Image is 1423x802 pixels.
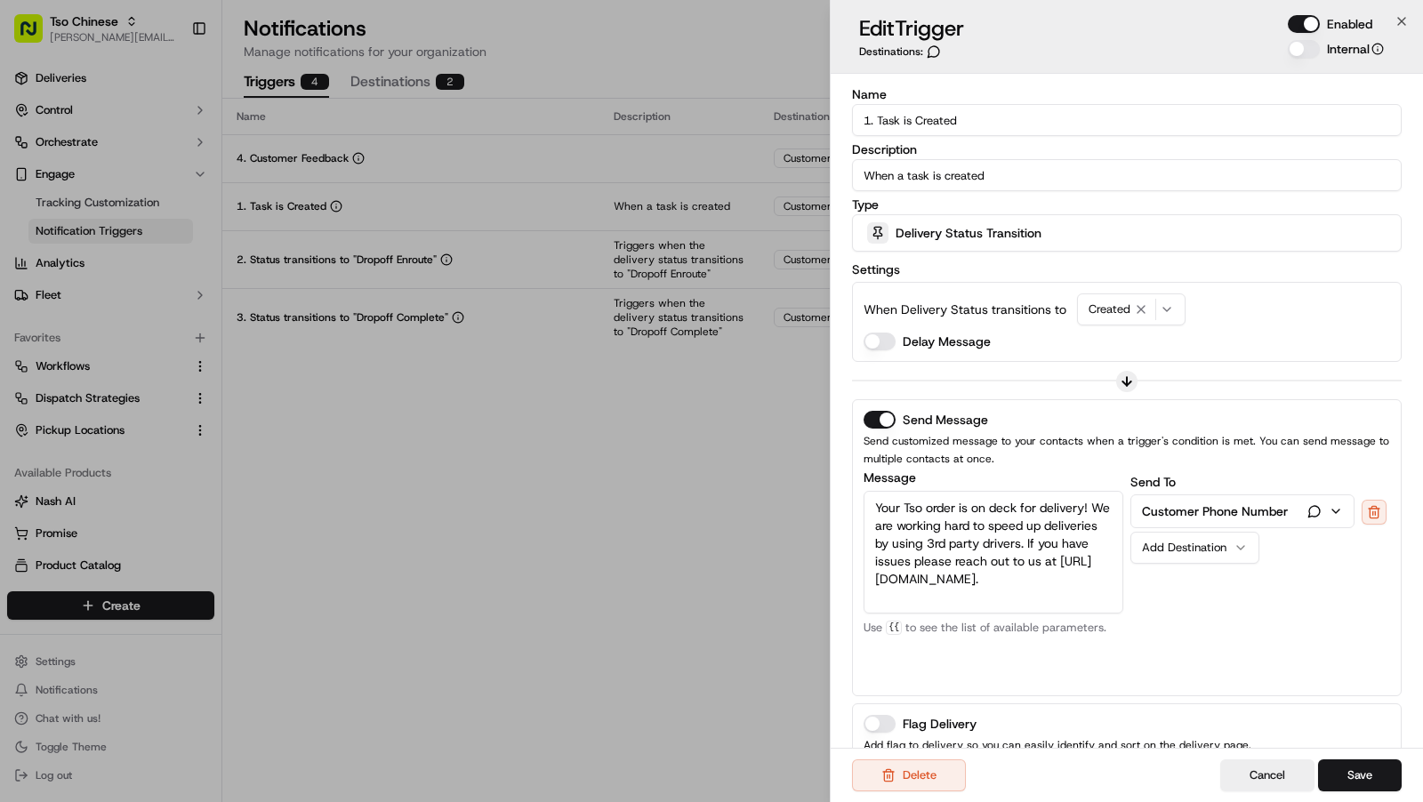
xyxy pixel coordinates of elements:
span: [PERSON_NAME] [55,323,144,337]
input: Enter trigger description [852,159,1402,191]
button: Cancel [1220,759,1314,791]
button: See all [276,227,324,248]
img: 1738778727109-b901c2ba-d612-49f7-a14d-d897ce62d23f [37,169,69,201]
img: Charles Folsom [18,306,46,334]
h3: Edit Trigger [859,14,964,43]
button: Delivery Status Transition [852,214,1402,252]
span: Pylon [177,440,215,453]
button: Internal [1371,43,1384,55]
img: Nash [18,17,53,52]
label: Flag Delivery [903,718,977,730]
span: • [107,275,113,289]
img: 1736555255976-a54dd68f-1ca7-489b-9aae-adbdc363a1c4 [18,169,50,201]
p: Use to see the list of available parameters. [864,621,1123,635]
label: Delay Message [903,333,991,350]
div: Past conversations [18,230,119,245]
button: Created [1077,293,1186,325]
a: 📗Knowledge Base [11,389,143,421]
p: Add flag to delivery so you can easily identify and sort on the delivery page. [864,736,1390,754]
a: 💻API Documentation [143,389,293,421]
span: API Documentation [168,397,285,414]
span: • [148,323,154,337]
input: Got a question? Start typing here... [46,114,320,132]
label: Send Message [903,413,988,426]
label: Message [864,471,1123,484]
p: Welcome 👋 [18,70,324,99]
p: When Delivery Status transitions to [864,301,1066,318]
p: Customer Phone Number [1142,502,1288,520]
img: unihopllc [18,258,46,286]
label: Settings [852,261,900,277]
label: Internal [1327,40,1384,58]
div: 📗 [18,398,32,413]
div: Destinations: [859,44,964,59]
div: Start new chat [80,169,292,187]
label: Type [852,198,1402,211]
span: [DATE] [157,323,194,337]
div: 💻 [150,398,165,413]
label: Send To [1130,474,1176,490]
button: Delete [852,759,966,791]
label: Description [852,143,1402,156]
a: Powered byPylon [125,439,215,453]
input: Enter trigger name [852,104,1402,136]
label: Name [852,88,1402,100]
button: Customer Phone Number [1131,495,1354,527]
textarea: Your Tso order is on deck for delivery! We are working hard to speed up deliveries by using 3rd p... [864,491,1123,614]
span: [DATE] [117,275,153,289]
label: Enabled [1327,15,1372,33]
span: Delivery Status Transition [896,224,1041,242]
div: We're available if you need us! [80,187,245,201]
button: Save [1318,759,1402,791]
button: Start new chat [302,174,324,196]
p: Send customized message to your contacts when a trigger's condition is met. You can send message ... [864,432,1390,468]
span: Created [1089,301,1130,317]
div: Add Destination [1142,540,1234,556]
span: unihopllc [55,275,103,289]
span: Knowledge Base [36,397,136,414]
